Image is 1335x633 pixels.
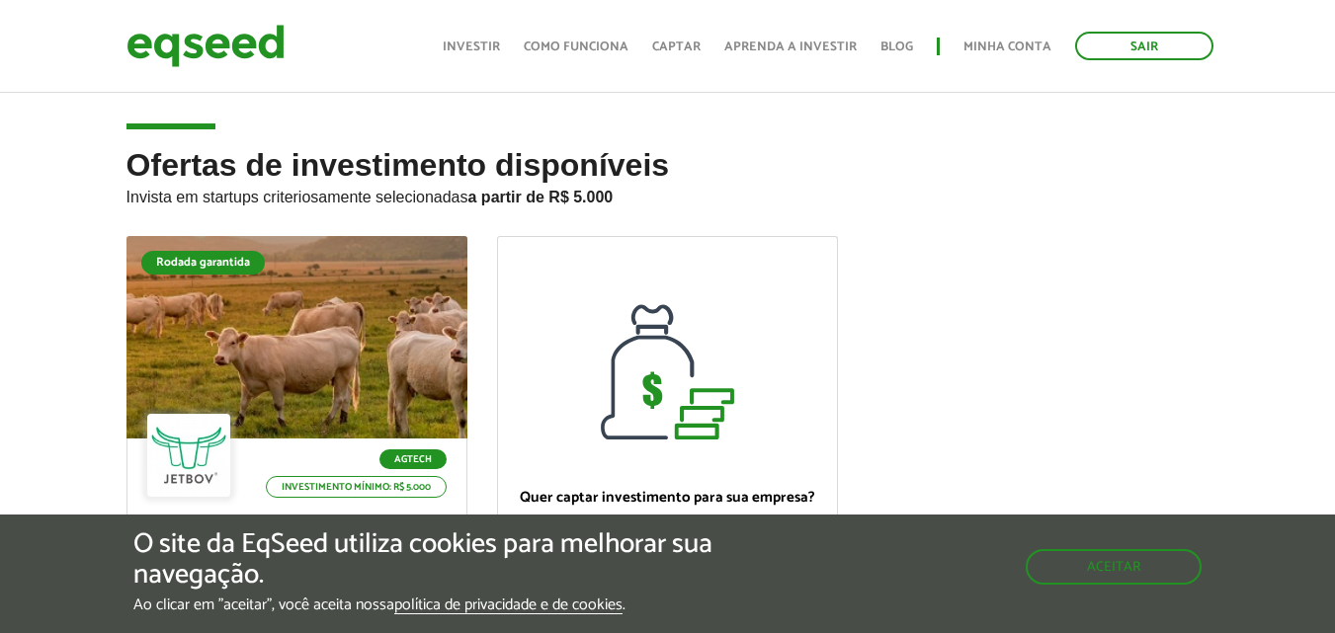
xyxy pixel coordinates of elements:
strong: a partir de R$ 5.000 [468,189,614,205]
p: Ao clicar em "aceitar", você aceita nossa . [133,595,774,614]
div: Rodada garantida [141,251,265,275]
a: Aprenda a investir [724,40,857,53]
a: Minha conta [963,40,1051,53]
p: Investimento mínimo: R$ 5.000 [266,476,447,498]
p: Agtech [379,449,447,469]
a: Blog [880,40,913,53]
a: política de privacidade e de cookies [394,597,623,614]
a: Sair [1075,32,1213,60]
h2: Ofertas de investimento disponíveis [126,148,1210,236]
a: Captar [652,40,701,53]
p: Quer captar investimento para sua empresa? [518,489,817,507]
img: EqSeed [126,20,285,72]
a: Investir [443,40,500,53]
p: Invista em startups criteriosamente selecionadas [126,183,1210,206]
a: Como funciona [524,40,628,53]
h5: O site da EqSeed utiliza cookies para melhorar sua navegação. [133,529,774,591]
button: Aceitar [1026,549,1202,585]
